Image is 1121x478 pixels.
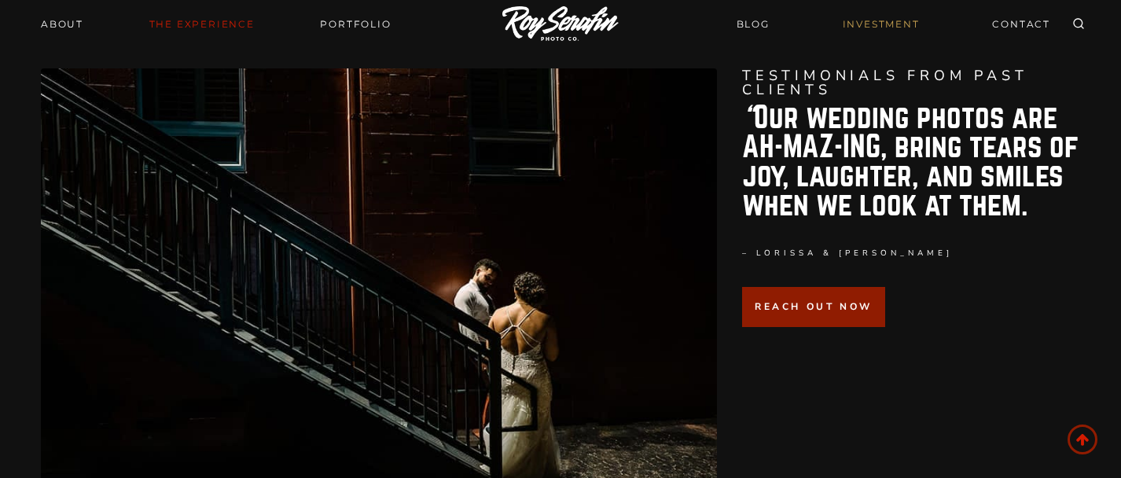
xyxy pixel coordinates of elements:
a: Scroll to top [1068,425,1097,454]
nav: Primary Navigation [31,13,401,35]
a: THE EXPERIENCE [140,13,264,35]
a: BLOG [727,10,779,38]
button: View Search Form [1068,13,1090,35]
img: Logo of Roy Serafin Photo Co., featuring stylized text in white on a light background, representi... [502,6,619,43]
a: CONTACT [983,10,1060,38]
a: reach out now [742,287,885,327]
a: About [31,13,93,35]
span: reach out now [755,300,873,314]
a: Portfolio [311,13,400,35]
nav: Secondary Navigation [727,10,1060,38]
a: INVESTMENT [833,10,929,38]
em: “ [742,103,754,133]
h2: testimonials from past clients [742,68,1080,97]
p: Our wedding photos are AH-MAZ-ING, bring tears of joy, laughter, and smiles when we look at them. [742,104,1080,220]
p: – LORISSA & [PERSON_NAME] [742,245,1080,262]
